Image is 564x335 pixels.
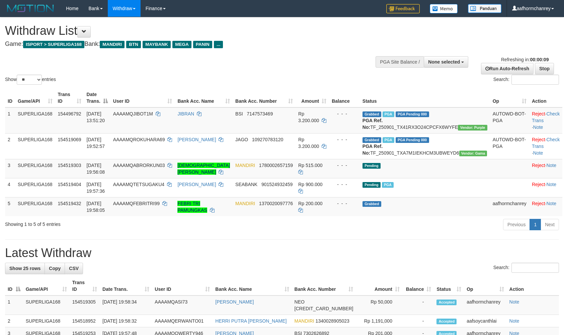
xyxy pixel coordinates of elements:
a: JIBRAN [177,111,194,116]
td: · · [529,133,562,159]
span: MANDIRI [295,318,314,324]
th: User ID: activate to sort column ascending [110,88,175,107]
span: Marked by aafsoumeymey [383,111,394,117]
span: Accepted [436,300,457,305]
a: Reject [532,201,545,206]
a: Check Trans [532,111,560,123]
td: 1 [5,296,23,315]
span: Refreshing in: [501,57,549,62]
th: Game/API: activate to sort column ascending [23,276,70,296]
span: [DATE] 13:51:20 [87,111,105,123]
td: 5 [5,197,15,216]
span: PANIN [193,41,212,48]
a: Note [509,318,519,324]
a: Reject [532,137,545,142]
td: aafhormchanrey [464,296,506,315]
a: HERRI PUTRA [PERSON_NAME] [215,318,287,324]
td: AAAAMQASI73 [152,296,213,315]
span: MAYBANK [143,41,171,48]
td: 4 [5,178,15,197]
span: BSI [235,111,243,116]
td: 2 [5,133,15,159]
div: - - - [332,162,357,169]
td: · [529,178,562,197]
b: PGA Ref. No: [362,144,383,156]
a: [PERSON_NAME] [215,299,254,305]
label: Search: [493,263,559,273]
td: Rp 1,191,000 [356,315,402,327]
td: 154518952 [70,315,100,327]
span: Copy 1780002657159 to clipboard [259,163,293,168]
a: Note [546,182,556,187]
span: Marked by aafsoycanthlai [382,182,394,188]
a: Note [509,299,519,305]
span: Grabbed [362,201,381,207]
td: · [529,159,562,178]
img: Button%20Memo.svg [430,4,458,13]
td: AUTOWD-BOT-PGA [490,133,529,159]
a: Run Auto-Refresh [481,63,534,74]
label: Show entries [5,75,56,85]
td: AAAAMQERWANTO01 [152,315,213,327]
th: Bank Acc. Number: activate to sort column ascending [292,276,356,296]
td: 2 [5,315,23,327]
a: Note [546,201,556,206]
th: ID [5,88,15,107]
strong: 00:00:09 [530,57,549,62]
span: AAAAMQABRORKUN03 [113,163,165,168]
span: Rp 3.200.000 [298,111,319,123]
a: Reject [532,182,545,187]
a: CSV [65,263,83,274]
b: PGA Ref. No: [362,118,383,130]
div: - - - [332,136,357,143]
span: Rp 515.000 [298,163,322,168]
th: Op: activate to sort column ascending [464,276,506,296]
span: 154519069 [58,137,81,142]
img: Feedback.jpg [386,4,420,13]
td: SUPERLIGA168 [15,107,55,134]
span: Copy 109270783120 to clipboard [252,137,283,142]
th: User ID: activate to sort column ascending [152,276,213,296]
span: PGA Pending [396,137,429,143]
th: Date Trans.: activate to sort column descending [84,88,110,107]
span: Marked by aafsoycanthlai [383,137,394,143]
img: MOTION_logo.png [5,3,56,13]
a: Copy [45,263,65,274]
span: 154519404 [58,182,81,187]
h1: Withdraw List [5,24,369,37]
span: [DATE] 19:57:36 [87,182,105,194]
td: aafsoycanthlai [464,315,506,327]
td: [DATE] 19:58:34 [100,296,152,315]
span: 154519303 [58,163,81,168]
a: Check Trans [532,137,560,149]
div: Showing 1 to 5 of 5 entries [5,218,230,228]
span: Grabbed [362,111,381,117]
th: Date Trans.: activate to sort column ascending [100,276,152,296]
td: 154519305 [70,296,100,315]
span: ISPORT > SUPERLIGA168 [23,41,84,48]
a: Note [533,124,543,130]
span: AAAAMQTETSUGAKU4 [113,182,164,187]
span: 154496792 [58,111,81,116]
th: Action [529,88,562,107]
td: aafhormchanrey [490,197,529,216]
th: Amount: activate to sort column ascending [356,276,402,296]
div: - - - [332,200,357,207]
span: [DATE] 19:52:57 [87,137,105,149]
div: PGA Site Balance / [376,56,424,68]
td: [DATE] 19:58:32 [100,315,152,327]
td: · · [529,107,562,134]
span: NEO [295,299,305,305]
span: 154519432 [58,201,81,206]
td: SUPERLIGA168 [15,159,55,178]
span: MANDIRI [235,201,255,206]
span: JAGO [235,137,248,142]
span: AAAAMQJIBOT1M [113,111,153,116]
span: Accepted [436,319,457,324]
a: Reject [532,163,545,168]
td: TF_250901_TX41RX3O24CPCFX6WYFE [360,107,490,134]
a: [DEMOGRAPHIC_DATA][PERSON_NAME] [177,163,230,175]
span: Pending [362,163,381,169]
span: Rp 200.000 [298,201,322,206]
a: [PERSON_NAME] [177,182,216,187]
